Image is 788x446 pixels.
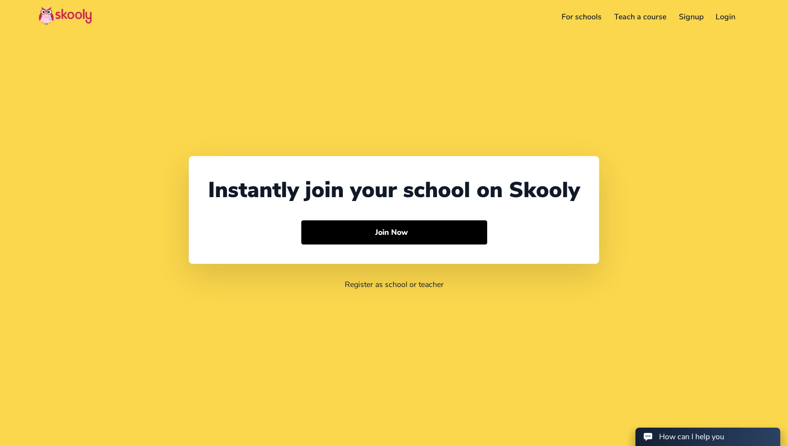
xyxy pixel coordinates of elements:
a: Login [709,9,742,25]
div: Instantly join your school on Skooly [208,175,580,205]
a: Teach a course [608,9,673,25]
button: Join Now [301,220,487,245]
a: Signup [673,9,710,25]
img: Skooly [39,6,92,25]
a: Register as school or teacher [345,279,444,290]
a: For schools [556,9,608,25]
